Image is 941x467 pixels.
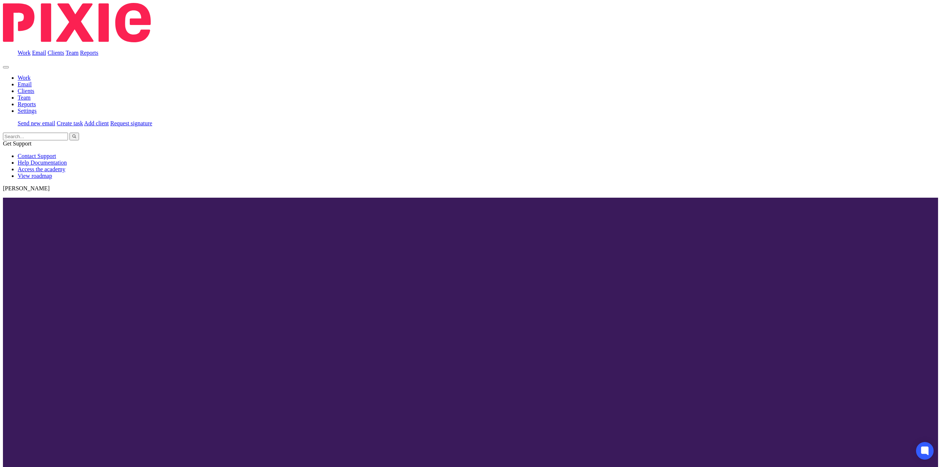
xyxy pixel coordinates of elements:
a: Work [18,75,31,81]
a: Settings [18,108,37,114]
a: Add client [84,120,109,126]
a: Work [18,50,31,56]
button: Search [69,133,79,140]
a: Reports [18,101,36,107]
a: Clients [47,50,64,56]
a: View roadmap [18,173,52,179]
a: Team [18,94,31,101]
span: Get Support [3,140,32,147]
a: Access the academy [18,166,65,172]
a: Email [18,81,32,87]
input: Search [3,133,68,140]
a: Team [65,50,78,56]
a: Email [32,50,46,56]
p: [PERSON_NAME] [3,185,938,192]
a: Reports [80,50,99,56]
a: Clients [18,88,34,94]
a: Contact Support [18,153,56,159]
a: Create task [57,120,83,126]
a: Help Documentation [18,159,67,166]
img: Pixie [3,3,151,42]
a: Send new email [18,120,55,126]
a: Request signature [110,120,152,126]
